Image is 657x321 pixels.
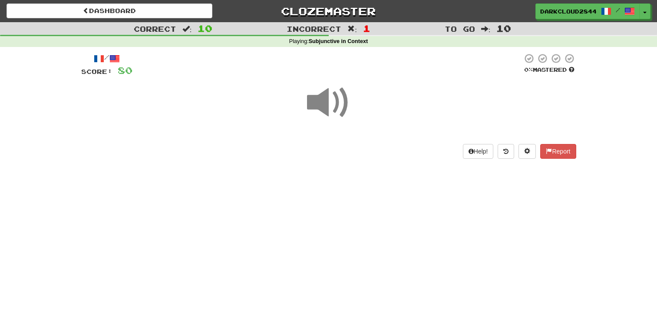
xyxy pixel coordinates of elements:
span: Correct [134,24,176,33]
a: Dashboard [7,3,212,18]
span: 0 % [524,66,533,73]
span: DarkCloud2844 [540,7,597,15]
span: : [182,25,192,33]
button: Round history (alt+y) [498,144,514,159]
div: / [81,53,132,64]
span: Incorrect [287,24,341,33]
span: / [616,7,620,13]
a: Clozemaster [225,3,431,19]
span: To go [445,24,475,33]
button: Report [540,144,576,159]
span: 10 [496,23,511,33]
span: 1 [363,23,370,33]
span: : [347,25,357,33]
div: Mastered [522,66,576,74]
span: 10 [198,23,212,33]
strong: Subjunctive in Context [309,38,368,44]
span: Score: [81,68,112,75]
a: DarkCloud2844 / [535,3,640,19]
span: 80 [118,65,132,76]
span: : [481,25,491,33]
button: Help! [463,144,494,159]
